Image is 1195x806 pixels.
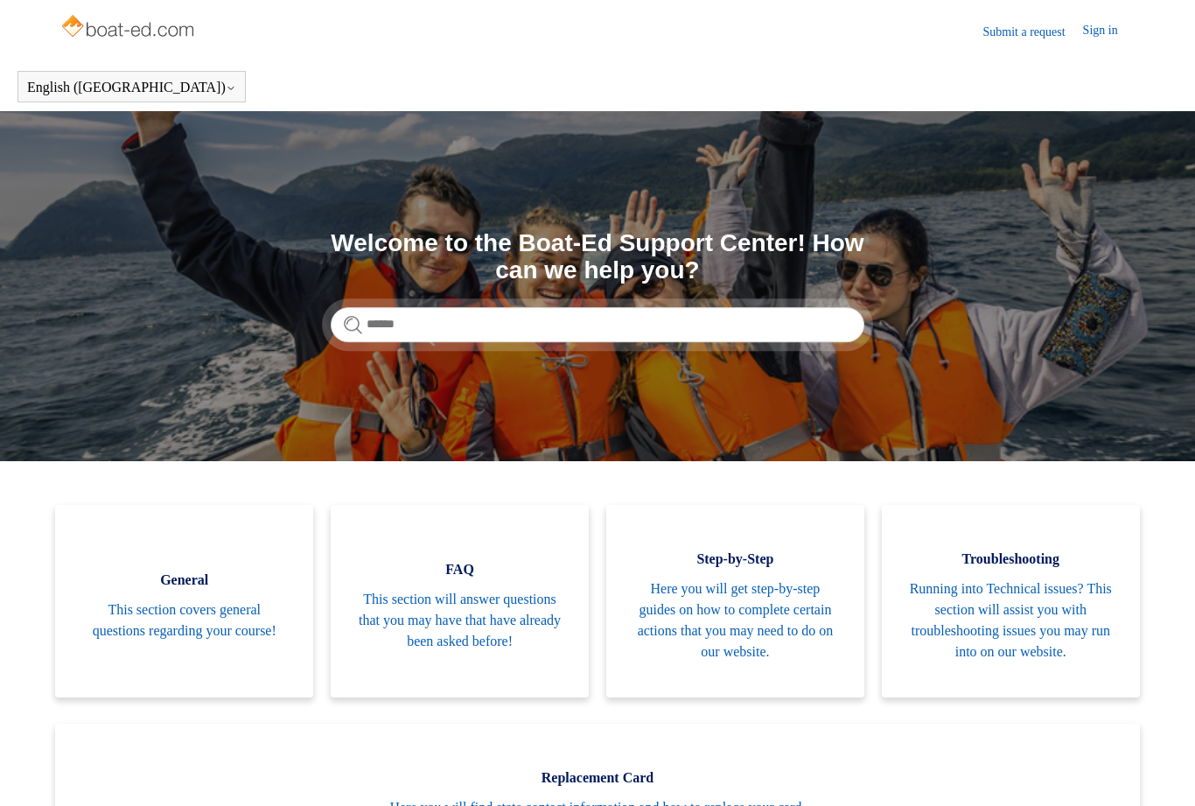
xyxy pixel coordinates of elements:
[983,23,1083,41] a: Submit a request
[331,230,864,284] h1: Welcome to the Boat-Ed Support Center! How can we help you?
[632,578,838,662] span: Here you will get step-by-step guides on how to complete certain actions that you may need to do ...
[55,505,313,697] a: General This section covers general questions regarding your course!
[59,11,199,46] img: Boat-Ed Help Center home page
[908,549,1114,570] span: Troubleshooting
[81,570,287,591] span: General
[1083,21,1136,42] a: Sign in
[81,599,287,641] span: This section covers general questions regarding your course!
[331,307,864,342] input: Search
[606,505,864,697] a: Step-by-Step Here you will get step-by-step guides on how to complete certain actions that you ma...
[632,549,838,570] span: Step-by-Step
[1136,747,1182,793] div: Live chat
[331,505,589,697] a: FAQ This section will answer questions that you may have that have already been asked before!
[357,589,563,652] span: This section will answer questions that you may have that have already been asked before!
[81,767,1113,788] span: Replacement Card
[357,559,563,580] span: FAQ
[908,578,1114,662] span: Running into Technical issues? This section will assist you with troubleshooting issues you may r...
[27,80,236,95] button: English ([GEOGRAPHIC_DATA])
[882,505,1140,697] a: Troubleshooting Running into Technical issues? This section will assist you with troubleshooting ...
